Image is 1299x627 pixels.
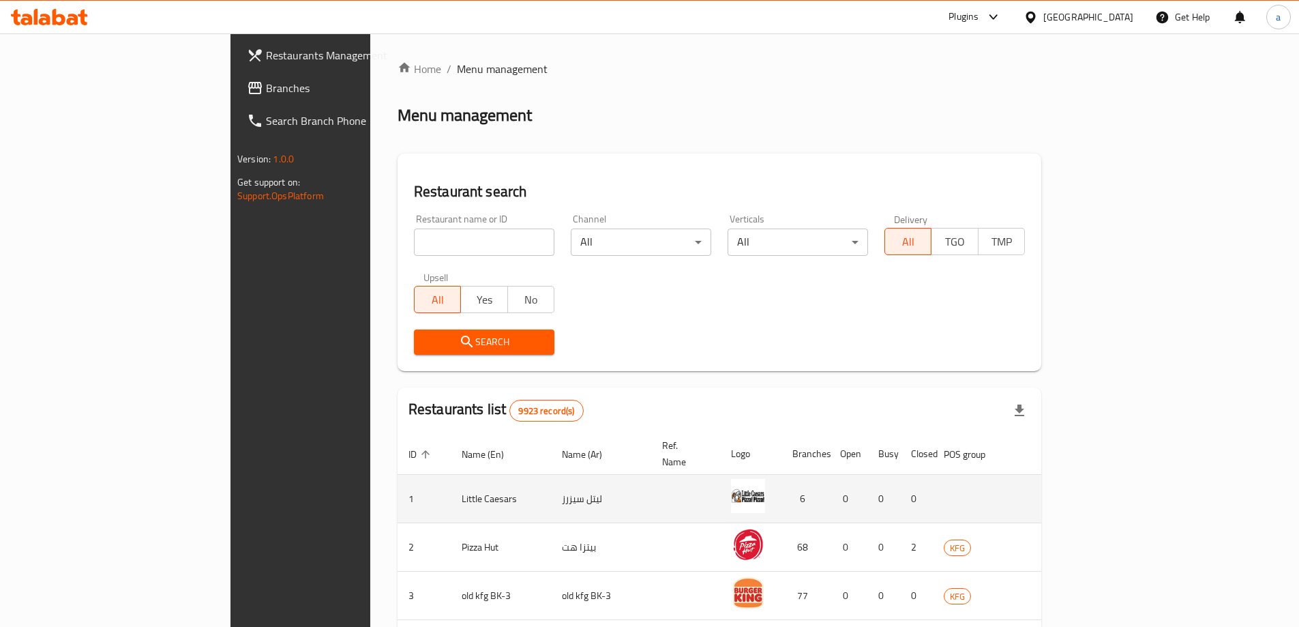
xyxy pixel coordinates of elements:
[414,229,554,256] input: Search for restaurant name or ID..
[414,181,1025,202] h2: Restaurant search
[781,572,829,620] td: 77
[236,104,447,137] a: Search Branch Phone
[931,228,978,255] button: TGO
[398,104,532,126] h2: Menu management
[507,286,554,313] button: No
[551,523,651,572] td: بيتزا هت
[1276,10,1281,25] span: a
[236,72,447,104] a: Branches
[867,523,900,572] td: 0
[900,523,933,572] td: 2
[266,80,436,96] span: Branches
[414,286,461,313] button: All
[944,446,1003,463] span: POS group
[731,527,765,562] img: Pizza Hut
[894,214,928,224] label: Delivery
[662,437,704,470] span: Ref. Name
[451,475,551,523] td: Little Caesars
[884,228,931,255] button: All
[937,232,972,252] span: TGO
[425,334,543,351] span: Search
[266,47,436,63] span: Restaurants Management
[451,572,551,620] td: old kfg BK-3
[731,576,765,610] img: old kfg BK-3
[510,405,582,418] span: 9923 record(s)
[466,290,502,310] span: Yes
[781,523,829,572] td: 68
[237,173,300,191] span: Get support on:
[398,61,1041,77] nav: breadcrumb
[867,572,900,620] td: 0
[949,9,979,25] div: Plugins
[867,475,900,523] td: 0
[900,433,933,475] th: Closed
[509,400,583,422] div: Total records count
[513,290,549,310] span: No
[1043,10,1133,25] div: [GEOGRAPHIC_DATA]
[720,433,781,475] th: Logo
[900,572,933,620] td: 0
[451,523,551,572] td: Pizza Hut
[829,523,867,572] td: 0
[457,61,548,77] span: Menu management
[984,232,1019,252] span: TMP
[829,433,867,475] th: Open
[781,433,829,475] th: Branches
[1003,394,1036,427] div: Export file
[891,232,926,252] span: All
[237,150,271,168] span: Version:
[273,150,294,168] span: 1.0.0
[237,187,324,205] a: Support.OpsPlatform
[420,290,456,310] span: All
[423,272,449,282] label: Upsell
[900,475,933,523] td: 0
[829,475,867,523] td: 0
[867,433,900,475] th: Busy
[462,446,522,463] span: Name (En)
[408,399,584,422] h2: Restaurants list
[731,479,765,513] img: Little Caesars
[236,39,447,72] a: Restaurants Management
[944,540,970,556] span: KFG
[781,475,829,523] td: 6
[829,572,867,620] td: 0
[944,589,970,604] span: KFG
[266,113,436,129] span: Search Branch Phone
[408,446,434,463] span: ID
[571,229,711,256] div: All
[562,446,620,463] span: Name (Ar)
[978,228,1025,255] button: TMP
[551,572,651,620] td: old kfg BK-3
[447,61,451,77] li: /
[728,229,868,256] div: All
[551,475,651,523] td: ليتل سيزرز
[414,330,554,355] button: Search
[460,286,507,313] button: Yes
